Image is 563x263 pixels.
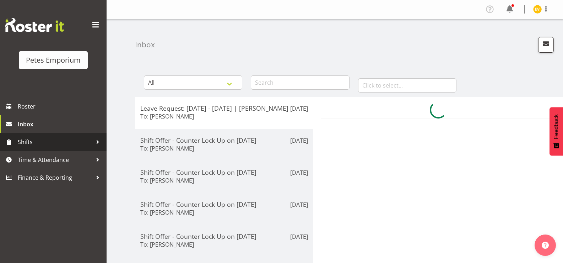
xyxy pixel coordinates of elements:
[18,101,103,112] span: Roster
[533,5,542,14] img: eva-vailini10223.jpg
[5,18,64,32] img: Rosterit website logo
[140,145,194,152] h6: To: [PERSON_NAME]
[135,41,155,49] h4: Inbox
[18,154,92,165] span: Time & Attendance
[290,136,308,145] p: [DATE]
[290,200,308,209] p: [DATE]
[550,107,563,156] button: Feedback - Show survey
[18,137,92,147] span: Shifts
[18,119,103,130] span: Inbox
[290,232,308,241] p: [DATE]
[290,104,308,113] p: [DATE]
[140,168,308,176] h5: Shift Offer - Counter Lock Up on [DATE]
[542,242,549,249] img: help-xxl-2.png
[18,172,92,183] span: Finance & Reporting
[553,114,559,139] span: Feedback
[140,232,308,240] h5: Shift Offer - Counter Lock Up on [DATE]
[140,136,308,144] h5: Shift Offer - Counter Lock Up on [DATE]
[290,168,308,177] p: [DATE]
[140,104,308,112] h5: Leave Request: [DATE] - [DATE] | [PERSON_NAME]
[140,241,194,248] h6: To: [PERSON_NAME]
[251,75,349,90] input: Search
[140,113,194,120] h6: To: [PERSON_NAME]
[140,200,308,208] h5: Shift Offer - Counter Lock Up on [DATE]
[140,177,194,184] h6: To: [PERSON_NAME]
[358,78,456,93] input: Click to select...
[140,209,194,216] h6: To: [PERSON_NAME]
[26,55,81,65] div: Petes Emporium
